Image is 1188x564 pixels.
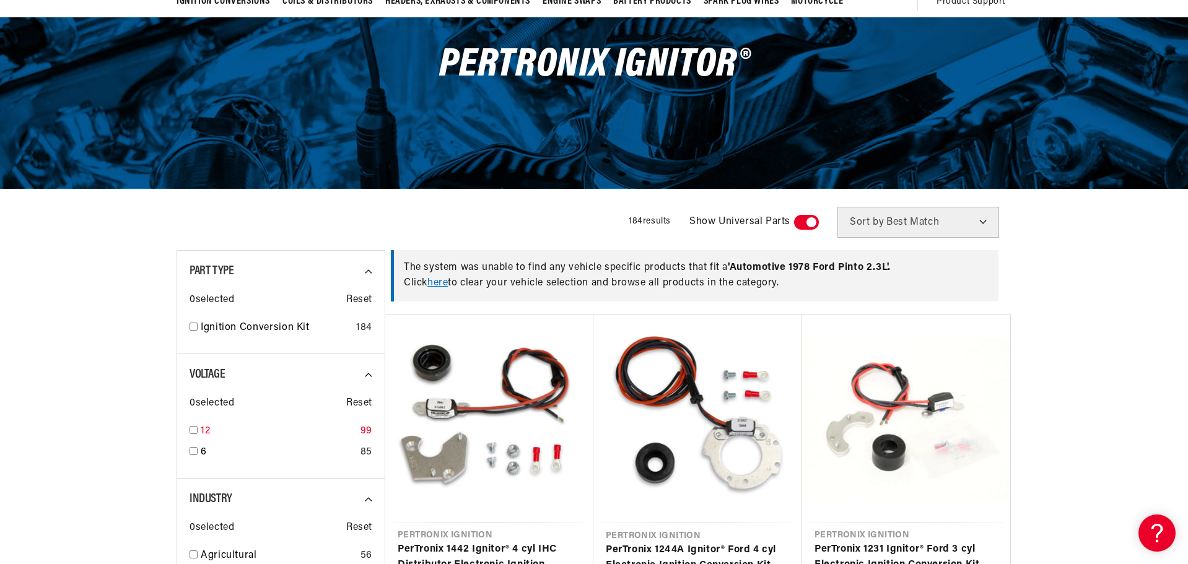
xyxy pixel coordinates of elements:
span: Part Type [190,265,234,277]
a: here [427,278,448,288]
span: 0 selected [190,396,234,412]
span: PerTronix Ignitor® [439,45,749,85]
div: The system was unable to find any vehicle specific products that fit a Click to clear your vehicl... [391,250,998,302]
span: Reset [346,520,372,536]
a: 12 [201,423,356,440]
span: Voltage [190,368,225,381]
span: 0 selected [190,520,234,536]
a: 6 [201,445,356,461]
span: ' Automotive 1978 Ford Pinto 2.3L '. [728,262,890,272]
span: Sort by [850,217,884,227]
a: Agricultural [201,548,356,564]
select: Sort by [837,207,999,238]
span: 0 selected [190,292,234,308]
span: Reset [346,396,372,412]
span: Show Universal Parts [689,214,790,230]
span: 184 results [629,217,671,226]
span: Reset [346,292,372,308]
div: 85 [360,445,372,461]
a: Ignition Conversion Kit [201,320,351,336]
span: Industry [190,493,232,505]
div: 184 [356,320,372,336]
div: 99 [360,423,372,440]
div: 56 [360,548,372,564]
